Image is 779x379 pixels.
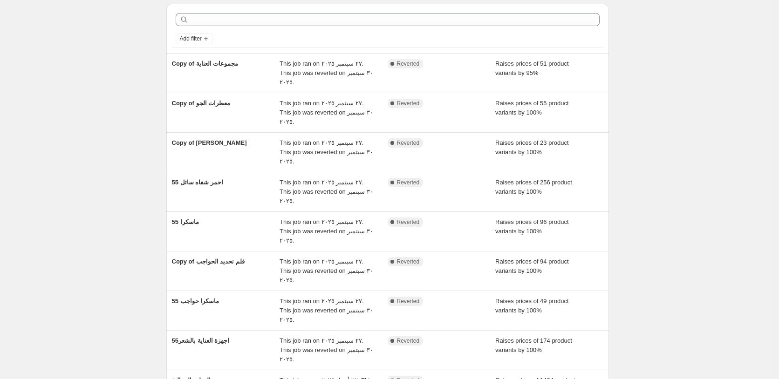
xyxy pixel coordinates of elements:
span: 55 ماسكرا حواجب [172,298,219,305]
span: Add filter [180,35,202,42]
span: Reverted [397,100,420,107]
button: Add filter [176,33,213,44]
span: Reverted [397,337,420,345]
span: Copy of معطرات الجو [172,100,231,107]
span: Reverted [397,60,420,68]
span: This job ran on ٢٧ سبتمبر ٢٠٢٥. This job was reverted on ٣٠ سبتمبر ٢٠٢٥. [280,139,373,165]
span: Reverted [397,298,420,305]
span: Raises prices of 23 product variants by 100% [495,139,569,156]
span: Copy of مجموعات العناية [172,60,239,67]
span: Reverted [397,139,420,147]
span: Raises prices of 94 product variants by 100% [495,258,569,274]
span: This job ran on ٢٧ سبتمبر ٢٠٢٥. This job was reverted on ٣٠ سبتمبر ٢٠٢٥. [280,337,373,363]
span: Reverted [397,258,420,265]
span: Copy of قلم تحديد الحواجب [172,258,245,265]
span: Reverted [397,179,420,186]
span: This job ran on ٢٧ سبتمبر ٢٠٢٥. This job was reverted on ٣٠ سبتمبر ٢٠٢٥. [280,100,373,125]
span: This job ran on ٢٧ سبتمبر ٢٠٢٥. This job was reverted on ٣٠ سبتمبر ٢٠٢٥. [280,258,373,284]
span: This job ran on ٢٧ سبتمبر ٢٠٢٥. This job was reverted on ٣٠ سبتمبر ٢٠٢٥. [280,298,373,323]
span: 55 احمر شفاه سائل [172,179,223,186]
span: Raises prices of 96 product variants by 100% [495,218,569,235]
span: Raises prices of 174 product variants by 100% [495,337,572,353]
span: Raises prices of 256 product variants by 100% [495,179,572,195]
span: Raises prices of 51 product variants by 95% [495,60,569,76]
span: This job ran on ٢٧ سبتمبر ٢٠٢٥. This job was reverted on ٣٠ سبتمبر ٢٠٢٥. [280,179,373,204]
span: 55 ماسكرا [172,218,199,225]
span: Copy of [PERSON_NAME] [172,139,247,146]
span: This job ran on ٢٧ سبتمبر ٢٠٢٥. This job was reverted on ٣٠ سبتمبر ٢٠٢٥. [280,60,373,86]
span: 55اجهزة العناية بالشعر [172,337,230,344]
span: Raises prices of 49 product variants by 100% [495,298,569,314]
span: This job ran on ٢٧ سبتمبر ٢٠٢٥. This job was reverted on ٣٠ سبتمبر ٢٠٢٥. [280,218,373,244]
span: Raises prices of 55 product variants by 100% [495,100,569,116]
span: Reverted [397,218,420,226]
